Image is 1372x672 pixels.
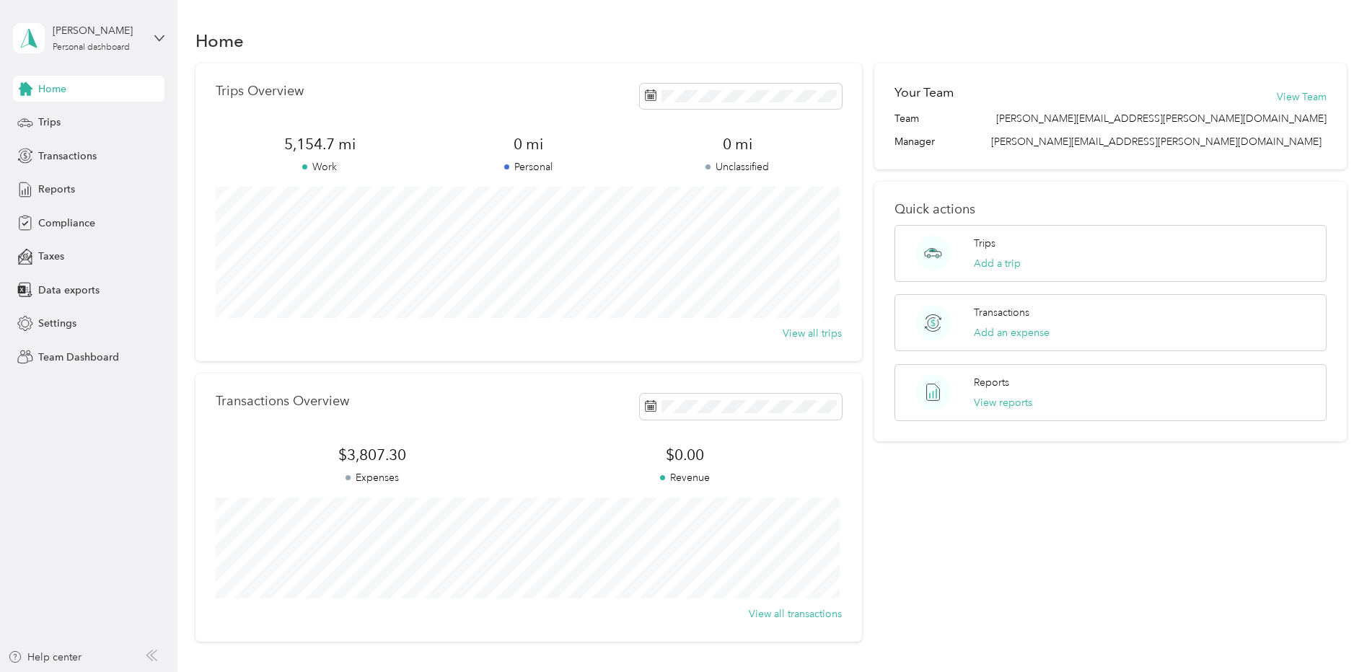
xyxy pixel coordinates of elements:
[53,23,143,38] div: [PERSON_NAME]
[216,470,529,485] p: Expenses
[894,84,954,102] h2: Your Team
[894,202,1327,217] p: Quick actions
[424,134,633,154] span: 0 mi
[991,136,1322,148] span: [PERSON_NAME][EMAIL_ADDRESS][PERSON_NAME][DOMAIN_NAME]
[53,43,130,52] div: Personal dashboard
[633,159,842,174] p: Unclassified
[974,325,1050,340] button: Add an expense
[195,33,244,48] h1: Home
[38,249,64,264] span: Taxes
[216,134,424,154] span: 5,154.7 mi
[38,216,95,231] span: Compliance
[216,394,349,409] p: Transactions Overview
[38,149,97,164] span: Transactions
[974,395,1032,410] button: View reports
[38,115,61,130] span: Trips
[8,650,82,665] button: Help center
[216,159,424,174] p: Work
[974,256,1021,271] button: Add a trip
[783,326,842,341] button: View all trips
[38,182,75,197] span: Reports
[974,236,995,251] p: Trips
[996,111,1327,126] span: [PERSON_NAME][EMAIL_ADDRESS][PERSON_NAME][DOMAIN_NAME]
[1277,89,1327,105] button: View Team
[633,134,842,154] span: 0 mi
[974,305,1029,320] p: Transactions
[424,159,633,174] p: Personal
[38,350,119,365] span: Team Dashboard
[38,316,76,331] span: Settings
[216,445,529,465] span: $3,807.30
[894,134,935,149] span: Manager
[529,445,842,465] span: $0.00
[749,606,842,622] button: View all transactions
[1291,591,1372,672] iframe: Everlance-gr Chat Button Frame
[974,375,1009,390] p: Reports
[216,84,304,99] p: Trips Overview
[529,470,842,485] p: Revenue
[38,81,66,97] span: Home
[38,283,100,298] span: Data exports
[894,111,919,126] span: Team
